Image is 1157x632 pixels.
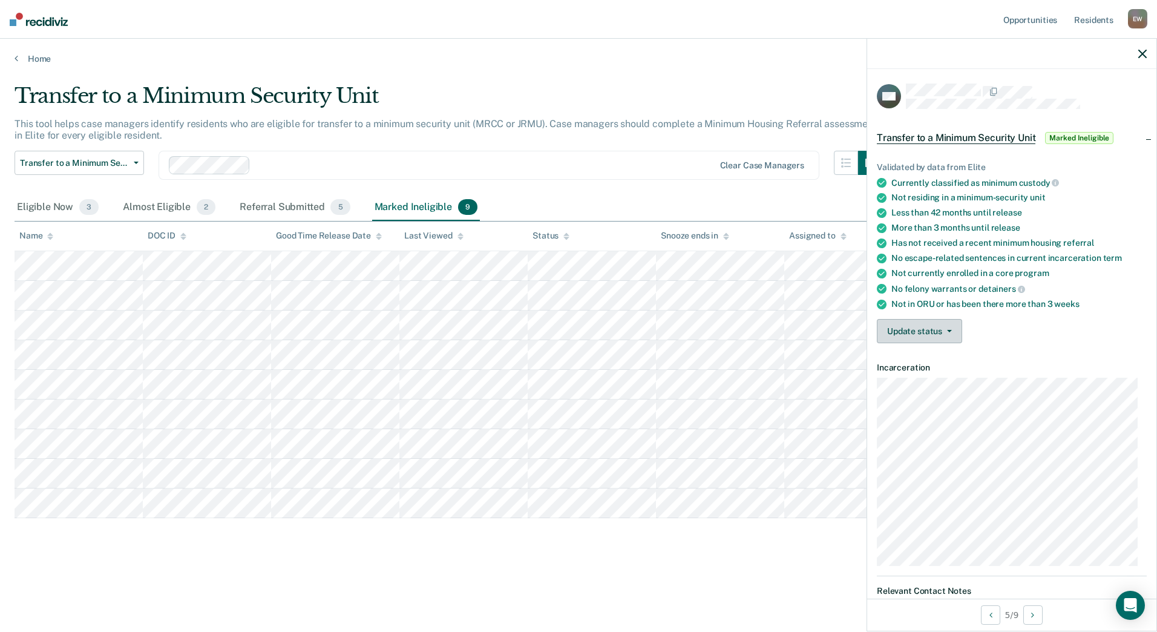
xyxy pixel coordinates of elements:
[891,268,1147,278] div: Not currently enrolled in a core
[992,208,1021,217] span: release
[720,160,804,171] div: Clear case managers
[891,299,1147,309] div: Not in ORU or has been there more than 3
[1128,9,1147,28] div: E W
[10,13,68,26] img: Recidiviz
[20,158,129,168] span: Transfer to a Minimum Security Unit
[1116,591,1145,620] div: Open Intercom Messenger
[1045,132,1113,144] span: Marked Ineligible
[877,132,1035,144] span: Transfer to a Minimum Security Unit
[1103,253,1122,263] span: term
[237,194,352,221] div: Referral Submitted
[891,283,1147,294] div: No felony warrants or
[981,605,1000,625] button: Previous Opportunity
[661,231,729,241] div: Snooze ends in
[978,284,1025,294] span: detainers
[1019,178,1060,188] span: custody
[15,53,1142,64] a: Home
[891,193,1147,203] div: Not residing in a minimum-security
[891,177,1147,188] div: Currently classified as minimum
[148,231,186,241] div: DOC ID
[79,199,99,215] span: 3
[372,194,480,221] div: Marked Ineligible
[891,238,1147,248] div: Has not received a recent minimum housing
[458,199,477,215] span: 9
[789,231,846,241] div: Assigned to
[891,223,1147,233] div: More than 3 months until
[1054,299,1079,309] span: weeks
[867,599,1156,631] div: 5 / 9
[15,84,882,118] div: Transfer to a Minimum Security Unit
[533,231,569,241] div: Status
[15,118,877,141] p: This tool helps case managers identify residents who are eligible for transfer to a minimum secur...
[877,319,962,343] button: Update status
[19,231,53,241] div: Name
[891,208,1147,218] div: Less than 42 months until
[867,119,1156,157] div: Transfer to a Minimum Security UnitMarked Ineligible
[330,199,350,215] span: 5
[1015,268,1049,278] span: program
[404,231,463,241] div: Last Viewed
[877,586,1147,596] dt: Relevant Contact Notes
[877,363,1147,373] dt: Incarceration
[1023,605,1043,625] button: Next Opportunity
[891,253,1147,263] div: No escape-related sentences in current incarceration
[877,162,1147,173] div: Validated by data from Elite
[15,194,101,221] div: Eligible Now
[120,194,218,221] div: Almost Eligible
[1063,238,1094,248] span: referral
[197,199,215,215] span: 2
[1030,193,1045,202] span: unit
[276,231,382,241] div: Good Time Release Date
[991,223,1020,232] span: release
